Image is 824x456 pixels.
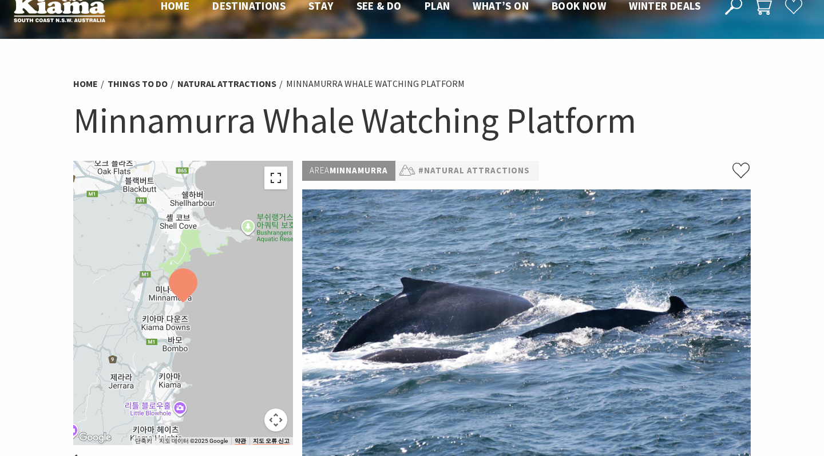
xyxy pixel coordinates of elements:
[76,430,114,445] a: Google 지도에서 이 지역 열기(새 창으로 열림)
[235,438,246,445] a: 약관
[177,78,276,90] a: Natural Attractions
[108,78,168,90] a: Things To Do
[286,77,465,92] li: Minnamurra Whale Watching Platform
[310,165,330,176] span: Area
[302,161,395,181] p: Minnamurra
[159,438,228,444] span: 지도 데이터 ©2025 Google
[76,430,114,445] img: Google
[135,437,152,445] button: 단축키
[418,164,530,178] a: #Natural Attractions
[264,409,287,431] button: 지도 카메라 컨트롤
[264,166,287,189] button: 전체 화면보기로 전환
[253,438,290,445] a: 지도 오류 신고
[73,78,98,90] a: Home
[73,97,751,144] h1: Minnamurra Whale Watching Platform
